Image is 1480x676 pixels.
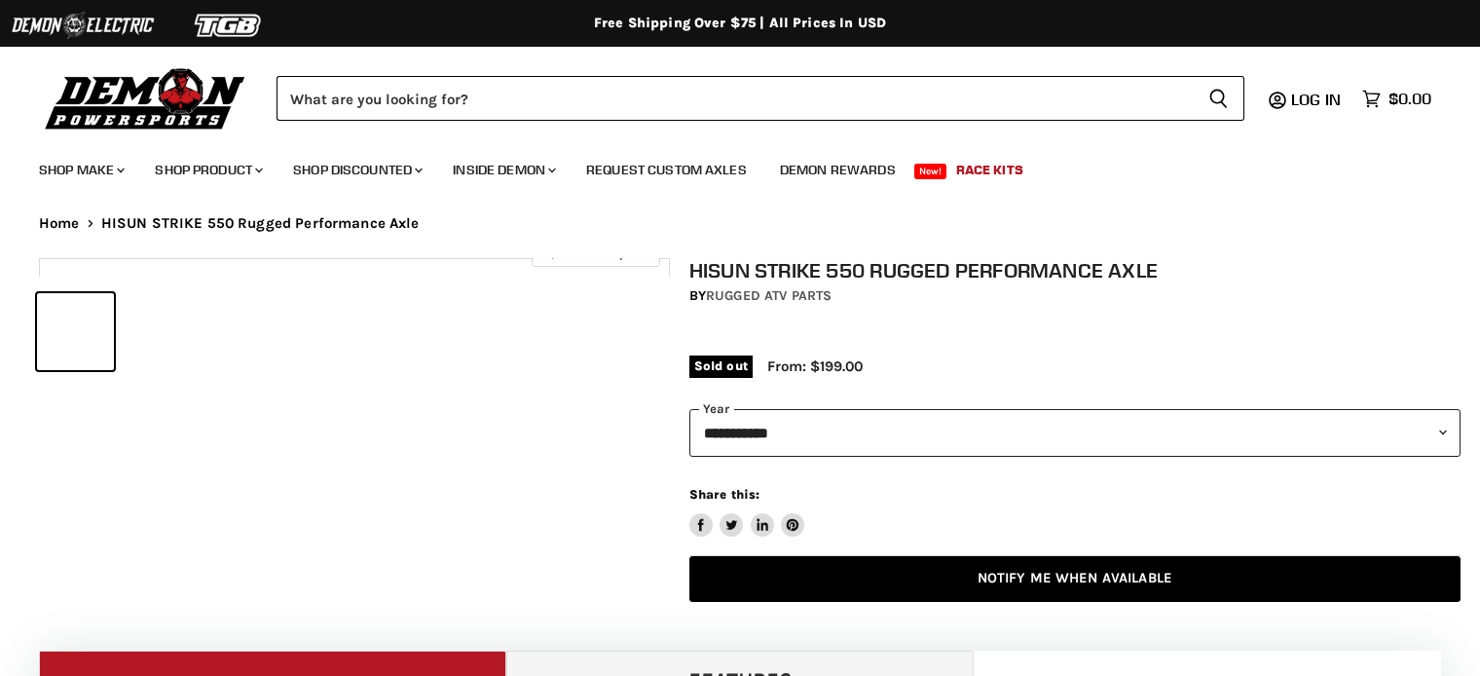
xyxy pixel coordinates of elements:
[278,150,434,190] a: Shop Discounted
[10,7,156,44] img: Demon Electric Logo 2
[156,7,302,44] img: TGB Logo 2
[1193,76,1244,121] button: Search
[689,258,1461,282] h1: HISUN STRIKE 550 Rugged Performance Axle
[689,285,1461,307] div: by
[37,293,114,370] button: IMAGE thumbnail
[767,357,863,375] span: From: $199.00
[24,142,1426,190] ul: Main menu
[39,63,252,132] img: Demon Powersports
[689,487,759,502] span: Share this:
[140,150,275,190] a: Shop Product
[706,287,832,304] a: Rugged ATV Parts
[942,150,1038,190] a: Race Kits
[1388,90,1431,108] span: $0.00
[689,556,1461,602] a: Notify Me When Available
[101,215,420,232] span: HISUN STRIKE 550 Rugged Performance Axle
[689,356,753,377] span: Sold out
[914,164,947,179] span: New!
[1291,90,1341,109] span: Log in
[572,150,761,190] a: Request Custom Axles
[541,245,649,260] span: Click to expand
[689,409,1461,457] select: year
[39,215,80,232] a: Home
[1282,91,1352,108] a: Log in
[277,76,1244,121] form: Product
[24,150,136,190] a: Shop Make
[1352,85,1441,113] a: $0.00
[765,150,910,190] a: Demon Rewards
[277,76,1193,121] input: Search
[438,150,568,190] a: Inside Demon
[689,486,805,538] aside: Share this:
